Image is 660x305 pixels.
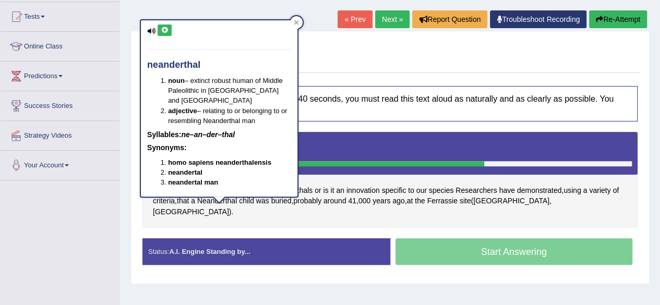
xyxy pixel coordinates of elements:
[412,10,487,28] button: Report Question
[336,185,344,196] span: Click to see word definition
[142,86,638,121] h4: Look at the text below. In 40 seconds, you must read this text aloud as naturally and as clearly ...
[330,185,334,196] span: Click to see word definition
[473,196,549,206] span: Click to see word definition
[589,10,647,28] button: Re-Attempt
[429,185,453,196] span: Click to see word definition
[153,206,229,217] span: Click to see word definition
[382,185,406,196] span: Click to see word definition
[323,185,328,196] span: Click to see word definition
[416,185,427,196] span: Click to see word definition
[1,2,119,28] a: Tests
[589,185,610,196] span: Click to see word definition
[392,196,404,206] span: Click to see word definition
[427,196,457,206] span: Click to see word definition
[613,185,619,196] span: Click to see word definition
[1,91,119,117] a: Success Stories
[142,238,390,265] div: Status:
[168,106,291,126] li: – relating to or belonging to or resembling Neanderthal man
[373,196,390,206] span: Click to see word definition
[168,107,197,115] b: adjective
[1,151,119,177] a: Your Account
[338,10,372,28] a: « Prev
[563,185,581,196] span: Click to see word definition
[490,10,586,28] a: Troubleshoot Recording
[406,196,413,206] span: Click to see word definition
[499,185,514,196] span: Click to see word definition
[1,121,119,147] a: Strategy Videos
[147,144,291,152] h5: Synonyms:
[168,76,291,105] li: – extinct robust human of Middle Paleolithic in [GEOGRAPHIC_DATA] and [GEOGRAPHIC_DATA]
[415,196,425,206] span: Click to see word definition
[460,196,471,206] span: Click to see word definition
[315,185,321,196] span: Click to see word definition
[147,60,291,70] h4: neanderthal
[323,196,346,206] span: Click to see word definition
[408,185,414,196] span: Click to see word definition
[583,185,587,196] span: Click to see word definition
[346,185,380,196] span: Click to see word definition
[517,185,562,196] span: Click to see word definition
[1,32,119,58] a: Online Class
[168,178,218,186] b: neandertal man
[142,132,638,228] div: , , , , , ( , ).
[1,62,119,88] a: Predictions
[169,248,250,255] strong: A.I. Engine Standing by...
[455,185,497,196] span: Click to see word definition
[375,10,410,28] a: Next »
[168,77,185,84] b: noun
[293,196,321,206] span: Click to see word definition
[168,168,202,176] b: neandertal
[358,196,370,206] span: Click to see word definition
[147,131,291,139] h5: Syllables:
[181,130,235,139] em: ne–an–der–thal
[168,158,271,166] b: homo sapiens neanderthalensis
[348,196,356,206] span: Click to see word definition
